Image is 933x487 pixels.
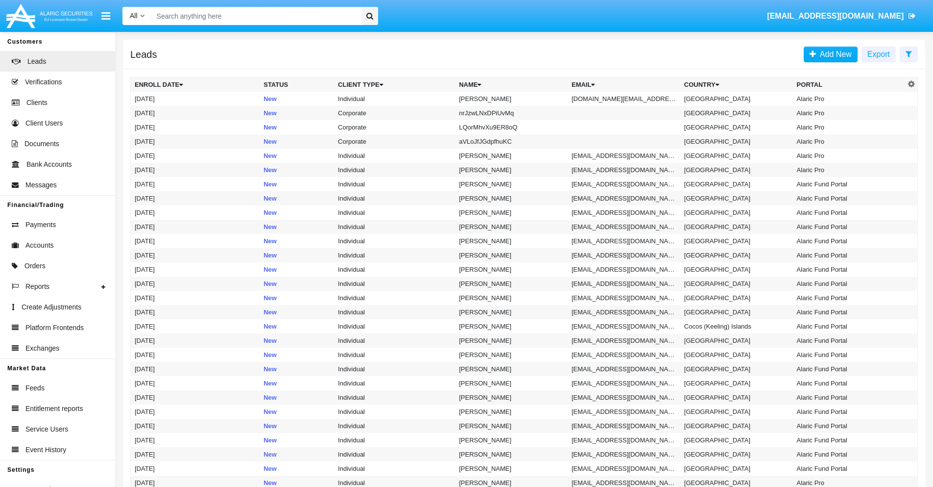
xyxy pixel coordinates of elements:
[455,362,568,376] td: [PERSON_NAME]
[334,92,455,106] td: Individual
[455,376,568,390] td: [PERSON_NAME]
[25,180,57,190] span: Messages
[455,262,568,277] td: [PERSON_NAME]
[455,333,568,348] td: [PERSON_NAME]
[260,149,334,163] td: New
[793,149,906,163] td: Alaric Pro
[568,405,680,419] td: [EMAIL_ADDRESS][DOMAIN_NAME]
[260,405,334,419] td: New
[680,106,793,120] td: [GEOGRAPHIC_DATA]
[680,92,793,106] td: [GEOGRAPHIC_DATA]
[455,177,568,191] td: [PERSON_NAME]
[334,248,455,262] td: Individual
[131,234,260,248] td: [DATE]
[260,177,334,191] td: New
[334,447,455,461] td: Individual
[131,291,260,305] td: [DATE]
[260,92,334,106] td: New
[334,177,455,191] td: Individual
[455,433,568,447] td: [PERSON_NAME]
[680,348,793,362] td: [GEOGRAPHIC_DATA]
[131,305,260,319] td: [DATE]
[334,376,455,390] td: Individual
[793,177,906,191] td: Alaric Fund Portal
[5,1,94,30] img: Logo image
[334,291,455,305] td: Individual
[867,50,890,58] span: Export
[455,149,568,163] td: [PERSON_NAME]
[334,220,455,234] td: Individual
[25,383,45,393] span: Feeds
[680,234,793,248] td: [GEOGRAPHIC_DATA]
[131,390,260,405] td: [DATE]
[131,348,260,362] td: [DATE]
[131,191,260,205] td: [DATE]
[680,248,793,262] td: [GEOGRAPHIC_DATA]
[260,205,334,220] td: New
[568,291,680,305] td: [EMAIL_ADDRESS][DOMAIN_NAME]
[260,348,334,362] td: New
[568,205,680,220] td: [EMAIL_ADDRESS][DOMAIN_NAME]
[260,461,334,476] td: New
[455,92,568,106] td: [PERSON_NAME]
[455,461,568,476] td: [PERSON_NAME]
[25,343,59,354] span: Exchanges
[793,433,906,447] td: Alaric Fund Portal
[793,461,906,476] td: Alaric Fund Portal
[793,333,906,348] td: Alaric Fund Portal
[260,433,334,447] td: New
[568,305,680,319] td: [EMAIL_ADDRESS][DOMAIN_NAME]
[793,163,906,177] td: Alaric Pro
[131,333,260,348] td: [DATE]
[680,433,793,447] td: [GEOGRAPHIC_DATA]
[334,134,455,149] td: Corporate
[334,362,455,376] td: Individual
[152,7,358,25] input: Search
[130,12,138,20] span: All
[334,305,455,319] td: Individual
[131,77,260,92] th: Enroll Date
[455,234,568,248] td: [PERSON_NAME]
[260,390,334,405] td: New
[455,419,568,433] td: [PERSON_NAME]
[455,134,568,149] td: aVLoJfJGdpfhuKC
[568,433,680,447] td: [EMAIL_ADDRESS][DOMAIN_NAME]
[25,404,83,414] span: Entitlement reports
[260,362,334,376] td: New
[26,159,72,170] span: Bank Accounts
[568,248,680,262] td: [EMAIL_ADDRESS][DOMAIN_NAME]
[131,149,260,163] td: [DATE]
[260,234,334,248] td: New
[334,163,455,177] td: Individual
[793,291,906,305] td: Alaric Fund Portal
[568,461,680,476] td: [EMAIL_ADDRESS][DOMAIN_NAME]
[334,348,455,362] td: Individual
[260,319,334,333] td: New
[568,419,680,433] td: [EMAIL_ADDRESS][DOMAIN_NAME]
[334,319,455,333] td: Individual
[793,305,906,319] td: Alaric Fund Portal
[25,323,84,333] span: Platform Frontends
[130,51,157,58] h5: Leads
[131,376,260,390] td: [DATE]
[260,106,334,120] td: New
[131,262,260,277] td: [DATE]
[25,282,49,292] span: Reports
[334,205,455,220] td: Individual
[131,248,260,262] td: [DATE]
[334,77,455,92] th: Client Type
[680,319,793,333] td: Cocos (Keeling) Islands
[568,177,680,191] td: [EMAIL_ADDRESS][DOMAIN_NAME]
[24,139,59,149] span: Documents
[131,205,260,220] td: [DATE]
[334,234,455,248] td: Individual
[793,191,906,205] td: Alaric Fund Portal
[568,348,680,362] td: [EMAIL_ADDRESS][DOMAIN_NAME]
[131,419,260,433] td: [DATE]
[455,106,568,120] td: nrJzwLNxDPiUvMq
[680,291,793,305] td: [GEOGRAPHIC_DATA]
[131,433,260,447] td: [DATE]
[793,348,906,362] td: Alaric Fund Portal
[455,405,568,419] td: [PERSON_NAME]
[568,149,680,163] td: [EMAIL_ADDRESS][DOMAIN_NAME]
